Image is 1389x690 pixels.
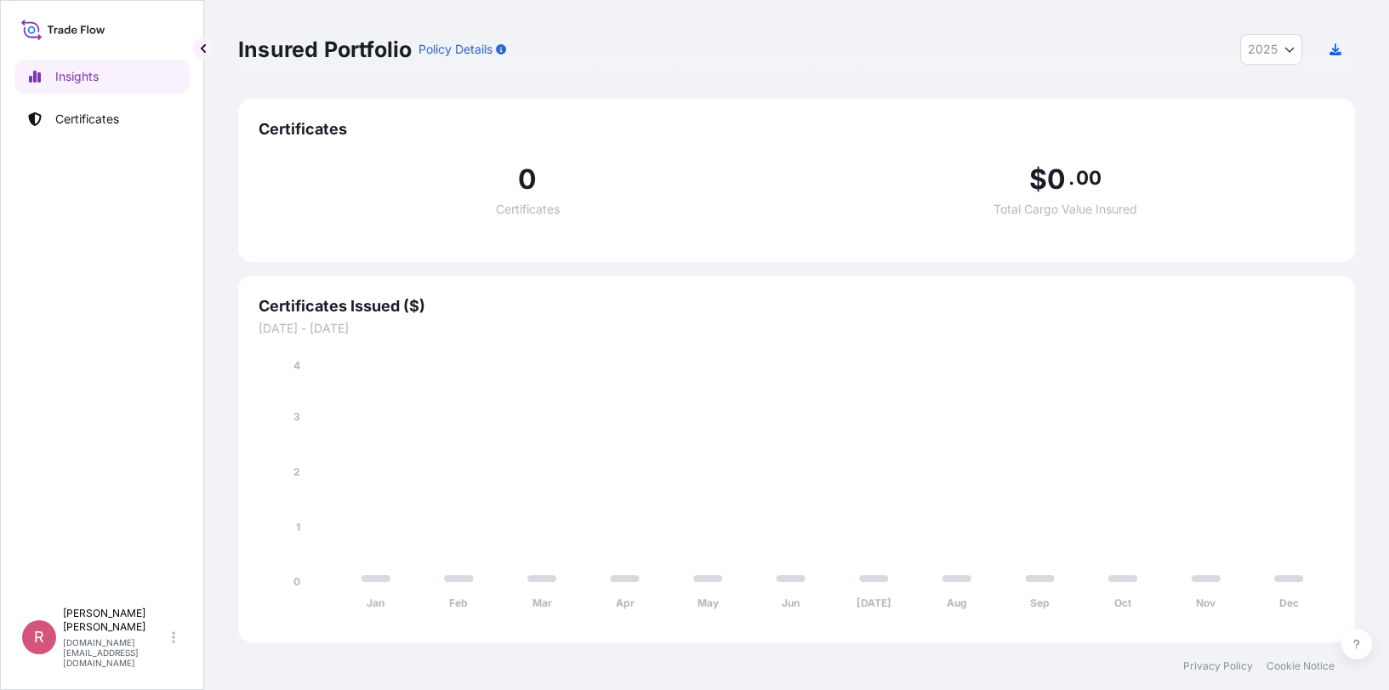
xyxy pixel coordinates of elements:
p: Insights [55,68,99,85]
span: 0 [1047,166,1066,193]
tspan: 0 [293,575,300,588]
button: Year Selector [1240,34,1302,65]
span: R [34,629,44,646]
span: Total Cargo Value Insured [993,203,1137,215]
span: [DATE] - [DATE] [259,320,1335,337]
span: . [1068,171,1074,185]
span: 0 [518,166,537,193]
tspan: 4 [293,359,300,372]
p: [DOMAIN_NAME][EMAIL_ADDRESS][DOMAIN_NAME] [63,637,168,668]
a: Privacy Policy [1183,659,1253,673]
tspan: Feb [449,596,468,609]
span: 2025 [1248,41,1278,58]
span: Certificates Issued ($) [259,296,1335,316]
p: Policy Details [418,41,492,58]
tspan: Dec [1279,596,1299,609]
tspan: Jun [782,596,800,609]
span: Certificates [496,203,560,215]
a: Insights [14,60,190,94]
tspan: Mar [532,596,551,609]
tspan: Oct [1114,596,1132,609]
tspan: Nov [1196,596,1216,609]
tspan: 3 [293,410,300,423]
p: Certificates [55,111,119,128]
p: Insured Portfolio [238,36,412,63]
tspan: Apr [616,596,635,609]
span: Certificates [259,119,1335,140]
tspan: 2 [293,465,300,478]
tspan: May [697,596,720,609]
a: Certificates [14,102,190,136]
tspan: Sep [1030,596,1050,609]
tspan: [DATE] [857,596,891,609]
a: Cookie Notice [1267,659,1335,673]
tspan: Jan [367,596,384,609]
span: 00 [1076,171,1102,185]
tspan: Aug [947,596,967,609]
p: [PERSON_NAME] [PERSON_NAME] [63,607,168,634]
span: $ [1029,166,1047,193]
tspan: 1 [296,521,300,533]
